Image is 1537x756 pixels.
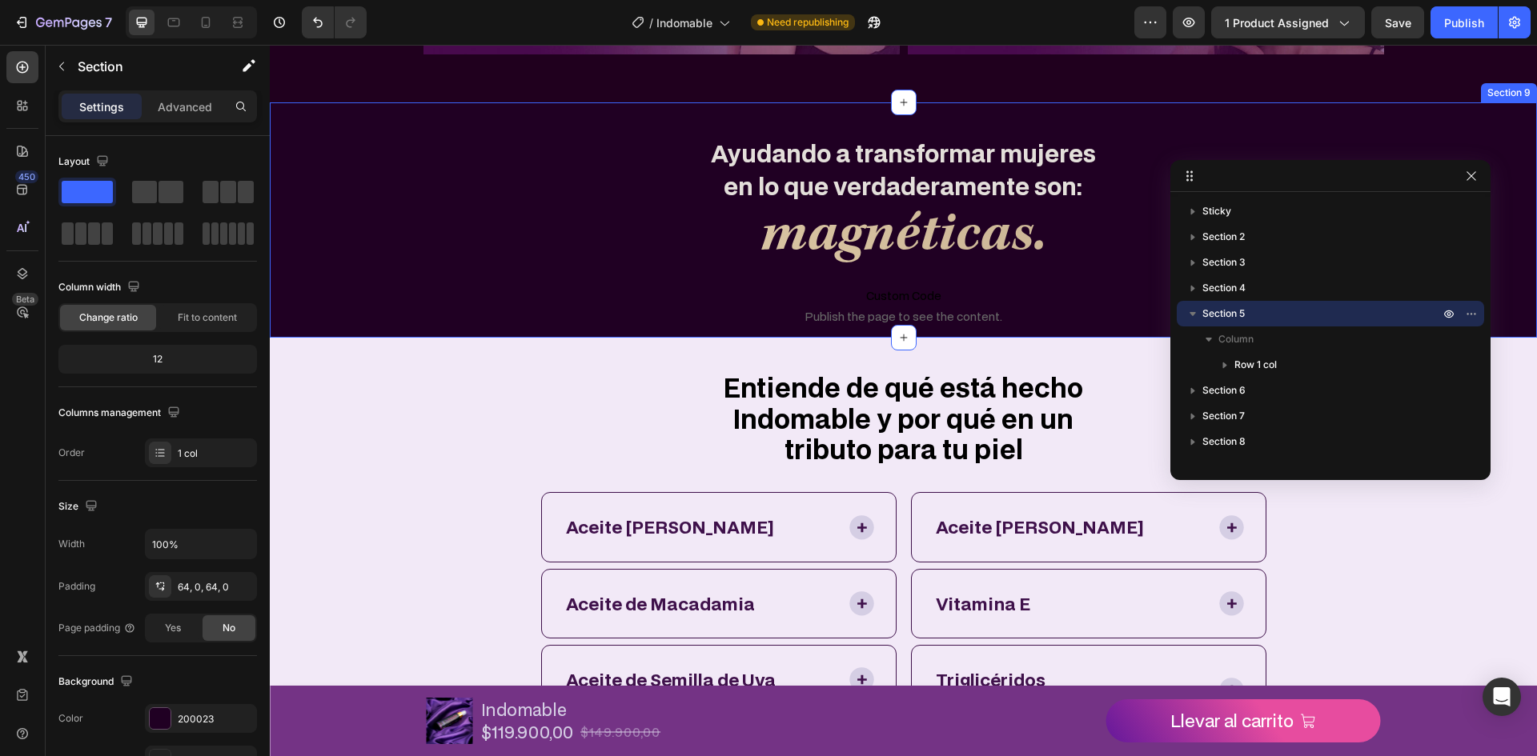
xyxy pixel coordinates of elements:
span: Section 2 [1202,229,1245,245]
button: Llevar al carrito [837,654,1111,697]
div: 64, 0, 64, 0 [178,580,253,594]
h2: Entiende de qué está hecho Indomable y por qué en un tributo para tu piel [420,326,848,422]
div: Page padding [58,621,136,635]
div: Columns management [58,402,183,424]
p: Vitamina E [666,549,760,569]
span: Section 4 [1202,280,1246,296]
span: Section 3 [1202,254,1246,270]
span: Sticky [1202,203,1231,219]
div: Layout [58,151,112,173]
div: 200023 [178,712,253,726]
p: magnéticas. [155,161,1113,227]
input: Auto [146,530,256,558]
div: 450 [15,170,38,183]
p: 7 [105,13,112,32]
p: Ayudando a transformar mujeres en lo que verdaderamente son: [441,93,827,158]
span: Section 7 [1202,408,1245,424]
p: Aceite de Semilla de Uva [296,625,506,645]
button: Publish [1431,6,1498,38]
div: Size [58,496,101,518]
div: 12 [62,348,254,370]
div: Padding [58,579,95,594]
div: Open Intercom Messenger [1483,678,1521,716]
span: No [223,621,235,635]
div: Section 9 [1214,41,1264,55]
div: Background [58,671,136,693]
iframe: Design area [270,45,1537,756]
span: 1 product assigned [1225,14,1329,31]
span: Section 5 [1202,306,1245,322]
div: Color [58,711,83,726]
div: Order [58,446,85,460]
div: Publish [1444,14,1484,31]
p: Triglicéridos Caprílicos/Cápricos [666,625,934,665]
span: Save [1385,16,1411,30]
button: 7 [6,6,119,38]
span: Need republishing [767,15,849,30]
span: Fit to content [178,310,237,325]
p: Settings [79,98,124,115]
button: 1 product assigned [1211,6,1365,38]
div: Beta [12,293,38,306]
span: Column [1218,331,1254,347]
p: Aceite [PERSON_NAME] [296,472,504,492]
span: Section 6 [1202,382,1246,398]
span: Section 8 [1202,434,1246,450]
span: Change ratio [79,310,138,325]
button: Save [1371,6,1424,38]
p: Section [78,57,209,76]
p: Aceite [PERSON_NAME] [666,472,874,492]
p: Advanced [158,98,212,115]
span: Section 9 [1202,459,1246,475]
div: 1 col [178,446,253,461]
div: $149.900,00 [309,678,392,698]
span: Yes [165,621,181,635]
p: Aceite de Macadamia [296,549,485,569]
div: Llevar al carrito [901,664,1024,687]
span: Row 1 col [1234,357,1277,373]
div: Undo/Redo [302,6,367,38]
div: Column width [58,277,143,298]
span: / [649,14,653,31]
span: Indomable [656,14,712,31]
div: Width [58,537,85,551]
